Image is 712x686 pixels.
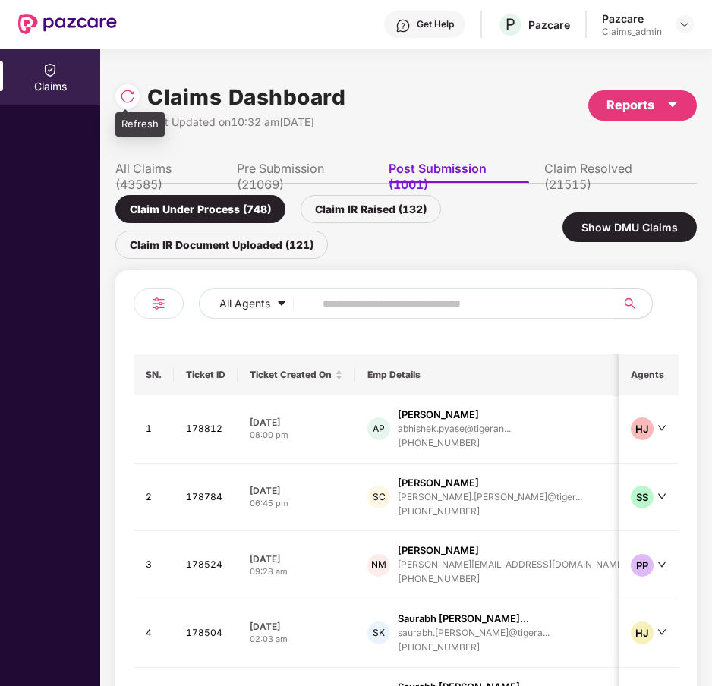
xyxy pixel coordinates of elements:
div: [PERSON_NAME].[PERSON_NAME]@tiger... [398,492,582,502]
div: Claim IR Document Uploaded (121) [115,231,328,259]
div: Last Updated on 10:32 am[DATE] [147,114,345,131]
div: Show DMU Claims [562,212,697,242]
span: Ticket Created On [250,369,332,381]
span: All Agents [219,295,270,312]
div: [DATE] [250,416,343,429]
img: svg+xml;base64,PHN2ZyBpZD0iUmVsb2FkLTMyeDMyIiB4bWxucz0iaHR0cDovL3d3dy53My5vcmcvMjAwMC9zdmciIHdpZH... [120,89,135,104]
div: abhishek.pyase@tigeran... [398,423,511,433]
img: svg+xml;base64,PHN2ZyBpZD0iSGVscC0zMngzMiIgeG1sbnM9Imh0dHA6Ly93d3cudzMub3JnLzIwMDAvc3ZnIiB3aWR0aD... [395,18,411,33]
span: caret-down [666,99,679,111]
h1: Claims Dashboard [147,80,345,114]
th: Agents [619,354,679,395]
div: Pazcare [528,17,570,32]
li: All Claims (43585) [115,161,222,183]
div: Reports [606,96,679,115]
th: SN. [134,354,174,395]
div: HJ [631,417,654,440]
td: 4 [134,599,174,668]
div: HJ [631,621,654,644]
div: [PHONE_NUMBER] [398,436,511,451]
img: svg+xml;base64,PHN2ZyBpZD0iQ2xhaW0iIHhtbG5zPSJodHRwOi8vd3d3LnczLm9yZy8yMDAwL3N2ZyIgd2lkdGg9IjIwIi... [43,62,58,77]
li: Pre Submission (21069) [237,161,373,183]
span: down [657,423,666,433]
img: svg+xml;base64,PHN2ZyB4bWxucz0iaHR0cDovL3d3dy53My5vcmcvMjAwMC9zdmciIHdpZHRoPSIyNCIgaGVpZ2h0PSIyNC... [150,294,168,313]
div: 06:45 pm [250,497,343,510]
button: search [615,288,653,319]
div: SS [631,486,654,508]
div: [DATE] [250,552,343,565]
li: Post Submission (1001) [389,161,528,183]
div: [PERSON_NAME][EMAIL_ADDRESS][DOMAIN_NAME]... [398,559,632,569]
td: 178812 [174,395,238,464]
div: [PHONE_NUMBER] [398,572,632,587]
div: 02:03 am [250,633,343,646]
div: [DATE] [250,484,343,497]
div: [PHONE_NUMBER] [398,505,582,519]
th: Ticket ID [174,354,238,395]
img: svg+xml;base64,PHN2ZyBpZD0iRHJvcGRvd24tMzJ4MzIiIHhtbG5zPSJodHRwOi8vd3d3LnczLm9yZy8yMDAwL3N2ZyIgd2... [679,18,691,30]
span: down [657,628,666,637]
div: saurabh.[PERSON_NAME]@tigera... [398,628,550,637]
div: [PERSON_NAME] [398,408,479,422]
span: down [657,492,666,501]
div: Refresh [115,112,165,137]
div: [PHONE_NUMBER] [398,640,550,655]
div: NM [367,554,390,577]
span: down [657,560,666,569]
img: New Pazcare Logo [18,14,117,34]
td: 3 [134,531,174,599]
th: Emp Details [355,354,644,395]
div: SC [367,486,390,508]
div: Claim IR Raised (132) [301,195,441,223]
td: 1 [134,395,174,464]
button: All Agentscaret-down [199,288,320,319]
div: [PERSON_NAME] [398,543,479,558]
div: [DATE] [250,620,343,633]
td: 2 [134,464,174,532]
div: Get Help [417,18,454,30]
div: [PERSON_NAME] [398,476,479,490]
td: 178504 [174,599,238,668]
div: Saurabh [PERSON_NAME]... [398,612,529,626]
span: search [615,297,644,310]
div: PP [631,554,654,577]
td: 178524 [174,531,238,599]
li: Claim Resolved (21515) [544,161,682,183]
th: Ticket Created On [238,354,355,395]
span: P [506,15,515,33]
td: 178784 [174,464,238,532]
div: Claims_admin [602,26,662,38]
div: Claim Under Process (748) [115,195,285,223]
div: 09:28 am [250,565,343,578]
div: 08:00 pm [250,429,343,442]
div: AP [367,417,390,440]
div: Pazcare [602,11,662,26]
span: caret-down [276,298,287,310]
div: SK [367,621,390,644]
